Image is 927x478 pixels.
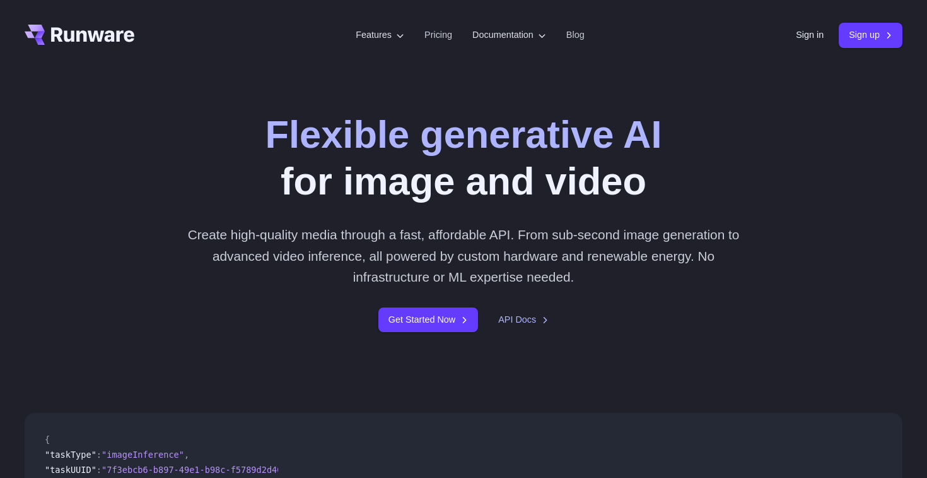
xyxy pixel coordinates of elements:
[25,25,134,45] a: Go to /
[265,112,662,156] strong: Flexible generative AI
[45,434,50,445] span: {
[184,450,189,460] span: ,
[102,450,184,460] span: "imageInference"
[102,465,298,475] span: "7f3ebcb6-b897-49e1-b98c-f5789d2d40d7"
[472,28,546,42] label: Documentation
[96,450,102,460] span: :
[566,28,585,42] a: Blog
[45,465,96,475] span: "taskUUID"
[839,23,902,47] a: Sign up
[796,28,824,42] a: Sign in
[356,28,404,42] label: Features
[183,224,745,287] p: Create high-quality media through a fast, affordable API. From sub-second image generation to adv...
[45,450,96,460] span: "taskType"
[424,28,452,42] a: Pricing
[265,111,662,204] h1: for image and video
[498,313,549,327] a: API Docs
[96,465,102,475] span: :
[378,308,478,332] a: Get Started Now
